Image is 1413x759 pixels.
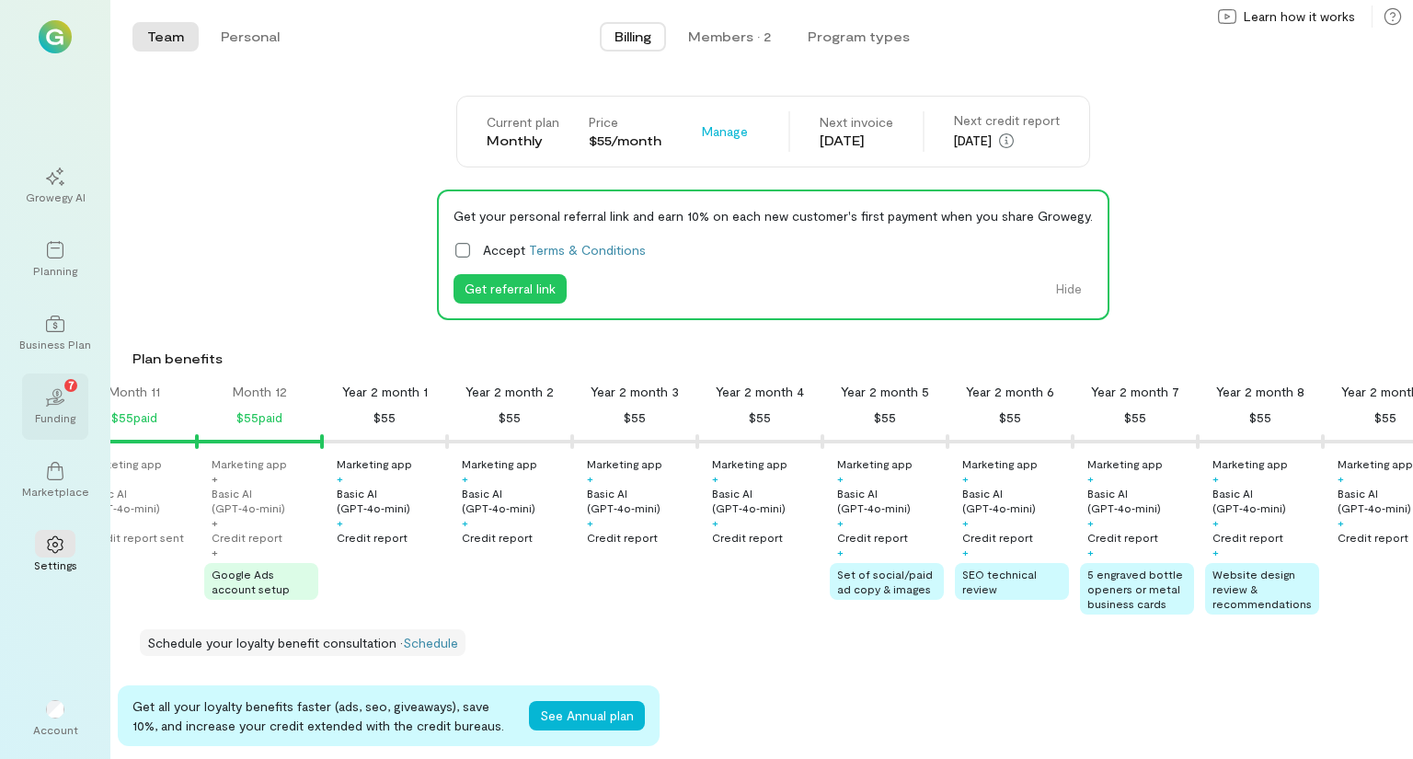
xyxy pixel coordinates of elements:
div: Funding [35,410,75,425]
div: Credit report [1212,530,1283,545]
button: Program types [793,22,925,52]
div: Price [589,113,661,132]
span: Google Ads account setup [212,568,290,595]
div: + [962,471,969,486]
div: $55 [373,407,396,429]
button: Get referral link [454,274,567,304]
div: $55 [1374,407,1396,429]
div: + [462,515,468,530]
div: [DATE] [820,132,893,150]
div: Basic AI (GPT‑4o‑mini) [712,486,819,515]
div: Year 2 month 5 [841,383,929,401]
a: Business Plan [22,300,88,366]
div: + [212,471,218,486]
div: $55 [999,407,1021,429]
div: + [1338,471,1344,486]
div: Growegy AI [26,190,86,204]
a: Planning [22,226,88,293]
div: Basic AI (GPT‑4o‑mini) [1087,486,1194,515]
div: Members · 2 [688,28,771,46]
div: + [587,471,593,486]
div: + [1338,515,1344,530]
div: $55 [874,407,896,429]
div: Manage [691,117,759,146]
a: Funding [22,374,88,440]
div: Plan benefits [132,350,1406,368]
div: Year 2 month 3 [591,383,679,401]
div: Basic AI (GPT‑4o‑mini) [86,486,193,515]
div: Marketing app [462,456,537,471]
div: Get all your loyalty benefits faster (ads, seo, giveaways), save 10%, and increase your credit ex... [132,696,514,735]
div: Marketing app [1338,456,1413,471]
div: + [712,515,718,530]
div: Marketing app [587,456,662,471]
div: Marketing app [1212,456,1288,471]
div: Marketing app [837,456,913,471]
div: Month 12 [233,383,287,401]
div: Year 2 month 6 [966,383,1054,401]
div: + [1087,545,1094,559]
div: Credit report [337,530,408,545]
span: Set of social/paid ad copy & images [837,568,933,595]
div: + [462,471,468,486]
div: + [837,515,844,530]
div: Business Plan [19,337,91,351]
div: Year 2 month 2 [465,383,554,401]
div: Monthly [487,132,559,150]
div: Year 2 month 7 [1091,383,1179,401]
div: Next invoice [820,113,893,132]
div: + [837,545,844,559]
div: $55 paid [236,407,282,429]
div: + [212,515,218,530]
div: Account [33,722,78,737]
div: Next credit report [954,111,1060,130]
div: Marketplace [22,484,89,499]
div: + [1087,515,1094,530]
span: SEO technical review [962,568,1037,595]
div: [DATE] [954,130,1060,152]
div: $55 paid [111,407,157,429]
button: See Annual plan [529,701,645,730]
a: Settings [22,521,88,587]
span: Website design review & recommendations [1212,568,1312,610]
div: + [1087,471,1094,486]
button: Personal [206,22,294,52]
div: Basic AI (GPT‑4o‑mini) [587,486,694,515]
div: + [962,515,969,530]
div: Basic AI (GPT‑4o‑mini) [1212,486,1319,515]
div: Credit report [587,530,658,545]
div: Year 2 month 4 [716,383,804,401]
div: Marketing app [212,456,287,471]
div: Marketing app [86,456,162,471]
div: Settings [34,558,77,572]
div: Planning [33,263,77,278]
div: $55 [1124,407,1146,429]
div: Marketing app [712,456,787,471]
div: Year 2 month 1 [342,383,428,401]
a: Marketplace [22,447,88,513]
span: Schedule your loyalty benefit consultation · [147,635,403,650]
span: Billing [615,28,651,46]
div: $55 [749,407,771,429]
div: + [212,545,218,559]
div: Credit report [837,530,908,545]
span: 5 engraved bottle openers or metal business cards [1087,568,1183,610]
div: Get your personal referral link and earn 10% on each new customer's first payment when you share ... [454,206,1093,225]
a: Growegy AI [22,153,88,219]
div: $55 [1249,407,1271,429]
div: Marketing app [962,456,1038,471]
div: Basic AI (GPT‑4o‑mini) [337,486,443,515]
button: Billing [600,22,666,52]
div: Month 11 [109,383,160,401]
div: Credit report sent [86,530,184,545]
div: Credit report [212,530,282,545]
div: Credit report [462,530,533,545]
div: $55 [499,407,521,429]
div: + [337,471,343,486]
span: 7 [68,376,75,393]
div: Credit report [712,530,783,545]
div: Basic AI (GPT‑4o‑mini) [462,486,569,515]
a: Terms & Conditions [529,242,646,258]
div: Current plan [487,113,559,132]
div: $55 [624,407,646,429]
